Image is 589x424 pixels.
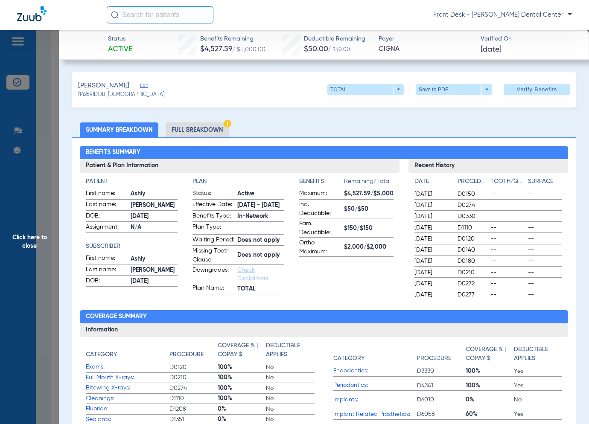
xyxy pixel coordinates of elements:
li: Summary Breakdown [80,122,158,137]
span: Effective Date: [192,200,234,210]
img: Hazard [224,120,231,128]
span: First name: [86,189,128,199]
span: DOB: [86,276,128,287]
span: Last name: [86,265,128,276]
span: Ashly [131,255,178,264]
span: Fluoride: [86,404,169,413]
iframe: Chat Widget [546,383,589,424]
span: D0277 [458,290,488,299]
h4: Category [333,354,364,363]
span: [DATE] [131,212,178,221]
span: TOTAL [237,285,284,293]
span: -- [490,268,525,277]
span: 100% [466,367,514,375]
span: $4,527.59/$5,000 [344,189,394,198]
app-breakdown-title: Procedure [417,341,465,366]
span: (14269) DOB: [DEMOGRAPHIC_DATA] [78,91,164,99]
span: -- [528,290,563,299]
h4: Subscriber [86,242,178,251]
span: [DATE] [414,279,450,288]
span: Yes [514,410,562,418]
app-breakdown-title: Surface [528,177,563,189]
span: D1351 [169,415,218,424]
app-breakdown-title: Benefits [299,177,344,189]
span: 100% [466,381,514,390]
button: Verify Benefits [504,84,570,95]
span: -- [490,201,525,209]
app-breakdown-title: Category [333,341,417,366]
span: Last name: [86,200,128,210]
span: -- [490,246,525,254]
span: [DATE] [414,246,450,254]
h4: Benefits [299,177,344,186]
span: Remaining/Total [344,177,394,189]
span: Implants: [333,395,417,404]
span: DOB: [86,212,128,222]
button: TOTAL [327,84,404,95]
span: [DATE] [414,212,450,221]
app-breakdown-title: Procedure [169,341,218,362]
a: Check Disclaimers [237,267,268,282]
span: D0210 [458,268,488,277]
span: [DATE] [131,277,178,286]
span: Missing Tooth Clause: [192,247,234,264]
span: D0180 [458,257,488,265]
span: 60% [466,410,514,418]
span: No [514,395,562,404]
h4: Category [86,350,117,359]
span: D0272 [458,279,488,288]
span: D6010 [417,395,465,404]
span: -- [490,224,525,232]
span: Implant Related Prosthetics: [333,410,417,419]
span: Sealants: [86,415,169,424]
app-breakdown-title: Category [86,341,169,362]
span: Maximum: [299,189,341,199]
span: -- [528,235,563,243]
span: First name: [86,254,128,264]
input: Search for patients [107,6,213,23]
span: Yes [514,381,562,390]
li: Full Breakdown [166,122,229,137]
span: 0% [218,415,266,424]
span: D4341 [417,381,465,390]
span: -- [528,212,563,221]
span: Benefits Type: [192,212,234,222]
span: D6058 [417,410,465,418]
span: D3330 [417,367,465,375]
span: Edit [140,83,148,91]
h4: Tooth/Quad [490,177,525,186]
span: Assignment: [86,223,128,233]
app-breakdown-title: Coverage % | Copay $ [218,341,266,362]
h3: Patient & Plan Information [80,159,399,173]
span: Front Desk - [PERSON_NAME] Dental Center [433,11,572,19]
span: Does not apply [237,251,284,260]
span: -- [490,290,525,299]
span: D0274 [458,201,488,209]
h4: Procedure [169,350,204,359]
span: [DATE] [414,190,450,198]
span: -- [528,246,563,254]
span: Does not apply [237,236,284,245]
span: Endodontics: [333,366,417,375]
span: [DATE] [414,257,450,265]
span: -- [490,257,525,265]
span: Payer [379,35,473,44]
span: In-Network [237,212,284,221]
app-breakdown-title: Coverage % | Copay $ [466,341,514,366]
span: Ashly [131,189,178,198]
app-breakdown-title: Patient [86,177,178,186]
span: D0150 [458,190,488,198]
span: Ortho Maximum: [299,238,341,256]
span: [DATE] [414,235,450,243]
span: [PERSON_NAME] [78,81,129,91]
img: Search Icon [111,11,119,19]
span: Active [237,189,284,198]
span: / $5,000.00 [232,46,265,52]
h3: Information [80,323,569,337]
span: $4,527.59 [200,45,232,53]
app-breakdown-title: Procedure [458,177,488,189]
span: D0274 [169,384,218,392]
span: Periodontics: [333,381,417,390]
span: -- [528,268,563,277]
